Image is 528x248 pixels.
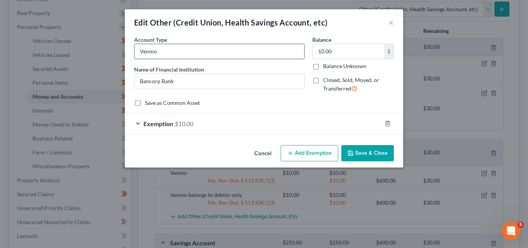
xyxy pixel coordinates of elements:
label: Balance Unknown [323,62,366,70]
label: Save as Common Asset [145,99,200,107]
input: Credit Union, HSA, etc [135,44,304,59]
div: $ [384,44,393,59]
button: Cancel [248,146,278,161]
label: Account Type [134,36,167,44]
iframe: Intercom live chat [502,222,520,240]
input: 0.00 [313,44,384,59]
label: Balance [312,36,331,44]
span: 5 [518,222,524,228]
span: Exemption [143,120,173,127]
span: Name of Financial Institution [134,66,204,73]
input: Enter name... [135,74,304,89]
button: Add Exemption [281,145,338,161]
button: Save & Close [341,145,394,161]
span: Closed, Sold, Moved, or Transferred [323,77,379,92]
span: $10.00 [175,120,193,127]
button: × [388,18,394,27]
div: Edit Other (Credit Union, Health Savings Account, etc) [134,17,328,28]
